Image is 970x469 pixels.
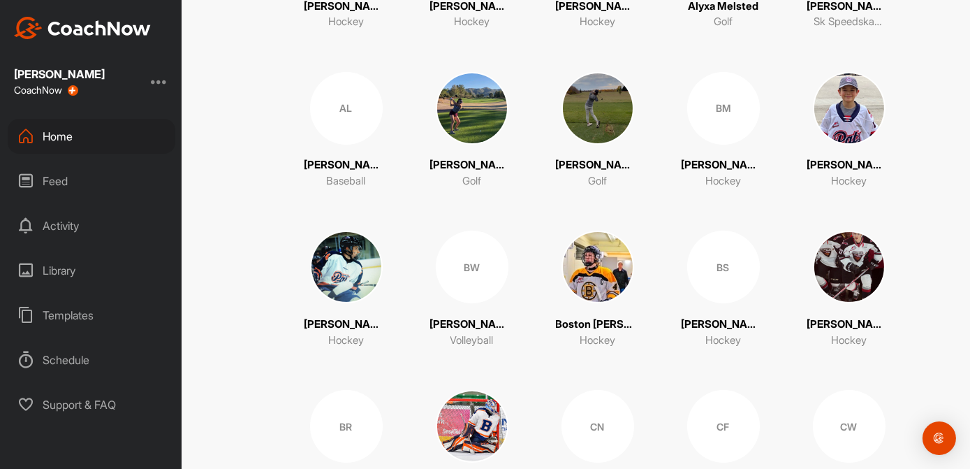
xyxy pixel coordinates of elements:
[8,119,175,154] div: Home
[807,317,891,333] p: [PERSON_NAME]
[8,253,175,288] div: Library
[682,231,765,348] a: BS[PERSON_NAME]Hockey
[8,298,175,333] div: Templates
[430,317,514,333] p: [PERSON_NAME]
[304,72,388,189] a: AL[PERSON_NAME]Baseball
[556,317,640,333] p: Boston [PERSON_NAME]
[813,390,886,463] div: CW
[310,72,383,145] div: AL
[687,231,760,303] div: BS
[923,421,956,455] div: Open Intercom Messenger
[682,157,765,173] p: [PERSON_NAME]
[561,231,634,303] img: square_3736c1c563cefac499b838612edc3208.jpg
[436,72,508,145] img: square_cb520530c625fde607ad6f65478dfdb8.jpg
[807,72,891,189] a: [PERSON_NAME]Hockey
[436,231,508,303] div: BW
[714,14,733,30] p: Golf
[8,164,175,199] div: Feed
[705,333,741,349] p: Hockey
[831,333,867,349] p: Hockey
[682,72,765,189] a: BM[PERSON_NAME]Hockey
[807,157,891,173] p: [PERSON_NAME]
[807,231,891,348] a: [PERSON_NAME]Hockey
[14,68,105,80] div: [PERSON_NAME]
[327,173,366,189] p: Baseball
[561,72,634,145] img: square_daca15fb8c6f090c48ce011f9aa37519.jpg
[436,390,508,463] img: square_d316accb6fcecfeee05be37c658e9657.jpg
[430,231,514,348] a: BW[PERSON_NAME]Volleyball
[556,157,640,173] p: [PERSON_NAME]
[580,333,615,349] p: Hockey
[687,72,760,145] div: BM
[430,72,514,189] a: [PERSON_NAME]Golf
[14,85,78,96] div: CoachNow
[687,390,760,463] div: CF
[813,72,886,145] img: square_f9cb43c55505f72b7be1259502d14a85.jpg
[310,231,383,303] img: square_c52d3944eb2c4ee33c7730a772f6fc6c.jpg
[814,14,884,30] p: Sk Speedskating
[328,333,364,349] p: Hockey
[831,173,867,189] p: Hockey
[304,231,388,348] a: [PERSON_NAME]Hockey
[310,390,383,463] div: BR
[813,231,886,303] img: square_f57349c786d1373d826b505402ebed2c.jpg
[556,231,640,348] a: Boston [PERSON_NAME]Hockey
[8,387,175,422] div: Support & FAQ
[8,342,175,377] div: Schedule
[450,333,494,349] p: Volleyball
[328,14,364,30] p: Hockey
[8,208,175,243] div: Activity
[304,317,388,333] p: [PERSON_NAME]
[580,14,615,30] p: Hockey
[561,390,634,463] div: CN
[682,317,765,333] p: [PERSON_NAME]
[454,14,490,30] p: Hockey
[705,173,741,189] p: Hockey
[304,157,388,173] p: [PERSON_NAME]
[14,17,151,39] img: CoachNow
[556,72,640,189] a: [PERSON_NAME]Golf
[430,157,514,173] p: [PERSON_NAME]
[588,173,607,189] p: Golf
[462,173,481,189] p: Golf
